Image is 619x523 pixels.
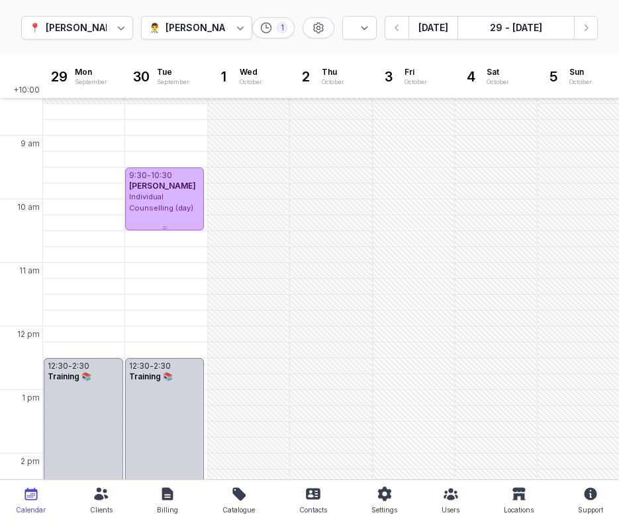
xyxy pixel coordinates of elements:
[129,181,196,191] span: [PERSON_NAME]
[22,393,40,403] span: 1 pm
[129,371,173,381] span: Training 📚
[16,502,46,518] div: Calendar
[157,502,178,518] div: Billing
[378,66,399,87] div: 3
[222,502,255,518] div: Catalogue
[157,77,189,87] div: September
[154,361,171,371] div: 2:30
[322,67,344,77] span: Thu
[68,361,72,371] div: -
[129,192,193,213] span: Individual Counselling (day)
[408,16,457,40] button: [DATE]
[129,361,150,371] div: 12:30
[240,67,262,77] span: Wed
[17,202,40,213] span: 10 am
[277,23,287,33] div: 1
[504,502,534,518] div: Locations
[19,265,40,276] span: 11 am
[457,16,574,40] button: 29 - [DATE]
[295,66,316,87] div: 2
[578,502,603,518] div: Support
[48,66,70,87] div: 29
[405,77,427,87] div: October
[129,170,147,181] div: 9:30
[75,67,107,77] span: Mon
[150,361,154,371] div: -
[460,66,481,87] div: 4
[299,502,327,518] div: Contacts
[157,67,189,77] span: Tue
[46,20,181,36] div: [PERSON_NAME] Counselling
[371,502,397,518] div: Settings
[21,456,40,467] span: 2 pm
[149,20,160,36] div: 👨‍⚕️
[90,502,113,518] div: Clients
[405,67,427,77] span: Fri
[487,67,509,77] span: Sat
[72,361,89,371] div: 2:30
[322,77,344,87] div: October
[213,66,234,87] div: 1
[151,170,172,181] div: 10:30
[487,77,509,87] div: October
[240,77,262,87] div: October
[48,371,91,381] span: Training 📚
[29,20,40,36] div: 📍
[569,77,592,87] div: October
[147,170,151,181] div: -
[130,66,152,87] div: 30
[442,502,459,518] div: Users
[543,66,564,87] div: 5
[17,329,40,340] span: 12 pm
[569,67,592,77] span: Sun
[166,20,242,36] div: [PERSON_NAME]
[48,361,68,371] div: 12:30
[21,138,40,149] span: 9 am
[13,85,42,98] span: +10:00
[75,77,107,87] div: September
